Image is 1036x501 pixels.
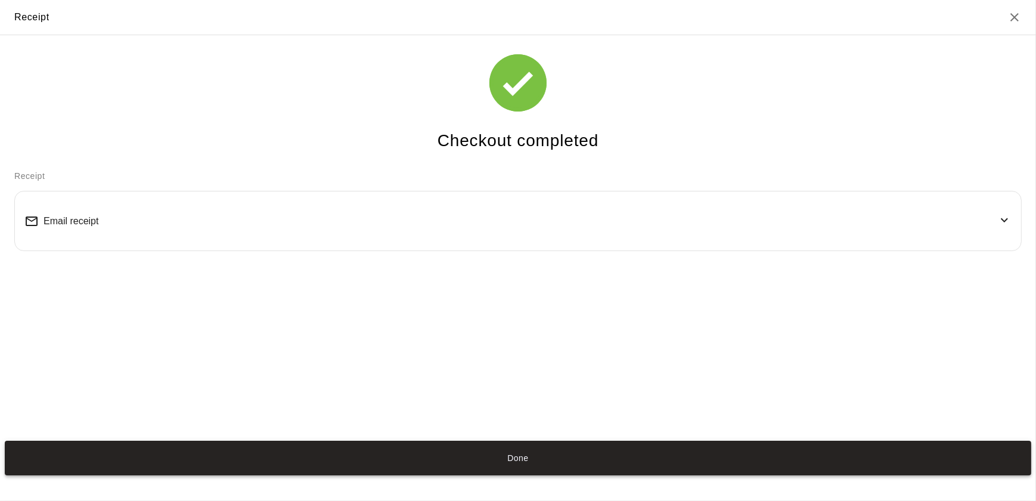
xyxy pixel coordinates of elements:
[14,170,1022,183] p: Receipt
[1007,10,1022,24] button: Close
[5,441,1031,476] button: Done
[14,10,49,25] div: Receipt
[44,216,98,227] span: Email receipt
[438,131,598,151] h4: Checkout completed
